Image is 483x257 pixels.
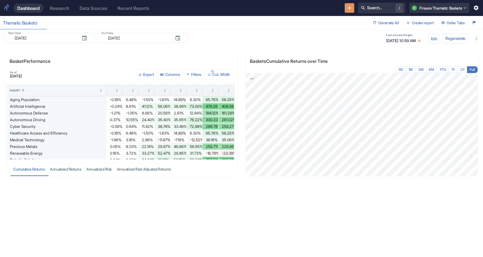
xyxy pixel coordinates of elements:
[406,66,416,73] button: 1M
[222,117,231,123] div: 261.02%
[80,5,107,11] div: Data Sources
[206,103,215,110] div: 479.26%
[142,130,151,136] div: -1.50%
[222,157,231,163] div: 392.74%
[110,97,119,103] div: -0.18%
[129,87,137,94] button: 1 Month column menu
[50,5,69,11] div: Research
[10,110,103,116] div: Autonomous Defense
[10,117,103,123] div: Autonomous Driving
[110,110,119,116] div: -1.21%
[190,117,199,123] div: 76.22%
[345,3,355,13] button: New Resource
[415,66,426,73] button: 3M
[449,66,458,73] button: 1Y
[10,157,103,163] div: Robotic Solutions
[158,150,167,157] div: 52.47%
[126,137,135,143] div: 3.16%
[412,5,417,11] div: F
[10,97,103,103] div: Aging Population
[193,87,201,94] button: 1 Year column menu
[174,143,183,150] div: 46.86%
[437,66,449,73] button: YTD
[190,150,199,157] div: 31.73%
[174,123,183,130] div: 33.49%
[142,150,151,157] div: 33.27%
[206,117,215,123] div: 300.23%
[396,66,406,73] button: 5D
[142,97,151,103] div: -1.50%
[190,157,199,163] div: 63.34%
[86,167,112,172] div: Annualized Risk
[110,103,119,110] div: -0.24%
[158,123,167,130] div: 38.74%
[222,88,227,93] button: Sort
[470,18,479,28] button: Launch Tour
[222,143,231,150] div: 229.86%
[206,110,215,116] div: 194.12%
[136,70,157,80] button: Export
[97,87,105,94] button: Basket column menu
[10,74,22,78] span: [DATE]
[158,70,183,80] button: Select columns
[110,157,119,163] div: 0.04%
[206,143,215,150] div: 259.71%
[174,88,179,93] button: Sort
[142,103,151,110] div: 41.12%
[174,137,183,143] div: -7.19%
[222,110,231,116] div: 161.29%
[249,76,256,82] a: Export; Press ENTER to open
[17,5,40,11] div: Dashboard
[206,137,215,143] div: 38.16%
[177,87,185,94] button: Year to Date column menu
[110,88,115,93] button: Sort
[110,143,119,150] div: 0.05%
[126,97,135,103] div: 6.48%
[126,143,135,150] div: 8.03%
[457,66,467,73] button: 3Y
[10,88,20,93] div: Basket
[174,130,183,136] div: 14.89%
[358,3,405,13] button: Search.../
[442,33,468,44] button: Regenerate
[10,103,103,110] div: Artificial Intelligence
[222,97,231,103] div: 58.25%
[110,137,119,143] div: -1.96%
[10,58,60,64] p: Basket Performance
[174,150,183,157] div: 29.85%
[20,88,26,93] button: Sort
[467,66,478,73] button: Full
[209,87,217,94] button: 3 Years column menu
[8,31,21,35] label: Start Date
[158,110,167,116] div: 20.56%
[126,117,135,123] div: 10.55%
[190,143,199,150] div: 56.55%
[10,71,22,74] span: As of
[142,137,151,143] div: 2.96%
[161,87,169,94] button: 6 Months column menu
[110,123,119,130] div: -0.09%
[409,3,469,13] button: FFinsera Thematic Baskets
[158,137,167,143] div: -11.87%
[158,130,167,136] div: -1.83%
[10,143,103,150] div: Precious Metals
[145,87,153,94] button: 3 Months column menu
[174,103,183,110] div: 38.99%
[211,70,214,73] div: 1
[117,167,171,172] div: Annualized Risk Adjusted Returns
[206,150,215,157] div: -16.79%
[10,130,103,136] div: Healthcare Access and Efficiency
[158,88,163,93] button: Sort
[225,87,233,94] button: Full column menu
[250,58,338,64] p: Baskets Cumulative Returns over Time
[222,123,231,130] div: 258.27%
[110,130,119,136] div: -0.18%
[371,18,401,28] button: Generate All
[206,130,215,136] div: 65.76%
[3,20,43,26] div: Thematic Baskets
[190,103,199,110] div: 73.00%
[11,34,76,42] input: yyyy-mm-dd
[190,88,195,93] button: Sort
[102,31,113,35] label: End Date
[174,117,183,123] div: 35.65%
